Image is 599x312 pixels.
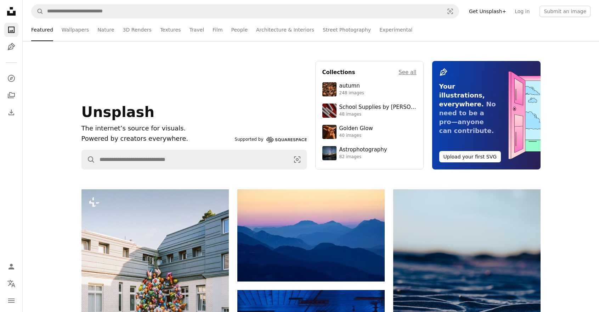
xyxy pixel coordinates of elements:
img: premium_photo-1715107534993-67196b65cde7 [322,104,337,118]
a: Textures [160,18,181,41]
a: See all [399,68,416,77]
a: 3D Renders [123,18,152,41]
p: Powered by creators everywhere. [81,134,232,144]
a: Get Unsplash+ [465,6,510,17]
a: autumn248 images [322,82,417,96]
div: 248 images [339,90,364,96]
a: Collections [4,88,18,102]
img: premium_photo-1754759085924-d6c35cb5b7a4 [322,125,337,139]
img: Layered blue mountains under a pastel sky [237,189,385,282]
a: Rippled sand dunes under a twilight sky [393,297,541,303]
button: Upload your first SVG [439,151,501,162]
div: autumn [339,83,364,90]
a: Nature [97,18,114,41]
button: Search Unsplash [82,150,95,169]
div: 48 images [339,112,417,117]
button: Visual search [442,5,459,18]
a: Supported by [235,135,307,144]
form: Find visuals sitewide [31,4,459,18]
span: Your illustrations, everywhere. [439,83,485,108]
a: Wallpapers [62,18,89,41]
a: Astrophotography82 images [322,146,417,160]
form: Find visuals sitewide [81,150,307,169]
a: Film [213,18,222,41]
span: No need to be a pro—anyone can contribute. [439,100,496,134]
a: People [231,18,248,41]
a: Architecture & Interiors [256,18,314,41]
a: Log in / Sign up [4,260,18,274]
a: Illustrations [4,40,18,54]
a: Golden Glow40 images [322,125,417,139]
h1: The internet’s source for visuals. [81,123,232,134]
a: Log in [510,6,534,17]
img: photo-1637983927634-619de4ccecac [322,82,337,96]
img: photo-1538592487700-be96de73306f [322,146,337,160]
div: Astrophotography [339,146,387,154]
a: Download History [4,105,18,119]
div: School Supplies by [PERSON_NAME] [339,104,417,111]
div: Golden Glow [339,125,373,132]
span: Unsplash [81,104,154,120]
div: 82 images [339,154,387,160]
button: Language [4,277,18,291]
a: Layered blue mountains under a pastel sky [237,232,385,238]
a: A large cluster of colorful balloons on a building facade. [81,285,229,292]
a: Photos [4,23,18,37]
button: Visual search [288,150,306,169]
a: Experimental [379,18,412,41]
a: School Supplies by [PERSON_NAME]48 images [322,104,417,118]
button: Search Unsplash [32,5,44,18]
button: Menu [4,294,18,308]
a: Street Photography [323,18,371,41]
a: Explore [4,71,18,85]
button: Submit an image [539,6,590,17]
div: 40 images [339,133,373,139]
a: Travel [189,18,204,41]
h4: Collections [322,68,355,77]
